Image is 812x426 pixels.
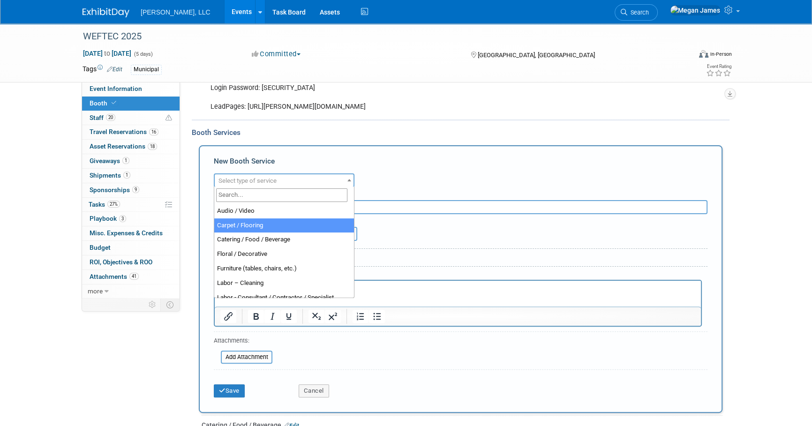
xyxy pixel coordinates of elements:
div: WEFTEC 2025 [80,28,677,45]
button: Bullet list [369,310,385,323]
span: Shipments [90,172,130,179]
img: Megan James [670,5,721,15]
a: Giveaways1 [82,154,180,168]
a: Travel Reservations16 [82,125,180,139]
td: Toggle Event Tabs [161,299,180,311]
iframe: Rich Text Area [215,281,701,306]
img: ExhibitDay [83,8,129,17]
div: Event Rating [706,64,731,69]
span: [PERSON_NAME], LLC [141,8,211,16]
span: 18 [148,143,157,150]
div: Booth Services [192,127,729,138]
a: Tasks27% [82,198,180,212]
a: Sponsorships9 [82,183,180,197]
li: Catering / Food / Beverage [214,232,354,247]
span: Giveaways [90,157,129,164]
span: [GEOGRAPHIC_DATA], [GEOGRAPHIC_DATA] [477,52,594,59]
span: Event Information [90,85,142,92]
a: Attachments41 [82,270,180,284]
span: more [88,287,103,295]
span: Select type of service [218,177,277,184]
span: Attachments [90,273,139,280]
span: Misc. Expenses & Credits [90,229,163,237]
span: 3 [119,215,126,222]
li: Carpet / Flooring [214,218,354,233]
button: Insert/edit link [220,310,236,323]
span: 9 [132,186,139,193]
button: Subscript [308,310,324,323]
span: Tasks [89,201,120,208]
a: more [82,284,180,299]
span: 20 [106,114,115,121]
button: Numbered list [353,310,368,323]
span: Sponsorships [90,186,139,194]
span: (5 days) [133,51,153,57]
div: Event Format [635,49,732,63]
a: ROI, Objectives & ROO [82,255,180,269]
li: Floral / Decorative [214,247,354,262]
button: Cancel [299,384,329,397]
a: Shipments1 [82,169,180,183]
div: New Booth Service [214,156,707,171]
li: Audio / Video [214,204,354,218]
div: Municipal [131,65,162,75]
input: Search... [216,188,347,202]
i: Booth reservation complete [112,100,116,105]
li: Furniture (tables, chairs, etc.) [214,262,354,276]
a: Staff20 [82,111,180,125]
td: Personalize Event Tab Strip [144,299,161,311]
a: Budget [82,241,180,255]
span: Staff [90,114,115,121]
a: Misc. Expenses & Credits [82,226,180,240]
img: Format-Inperson.png [699,50,708,58]
li: Labor – Cleaning [214,276,354,291]
button: Italic [264,310,280,323]
a: Search [615,4,658,21]
span: 16 [149,128,158,135]
span: Budget [90,244,111,251]
button: Save [214,384,245,397]
span: 1 [123,172,130,179]
span: 41 [129,273,139,280]
span: Booth [90,99,118,107]
span: 1 [122,157,129,164]
button: Underline [281,310,297,323]
td: Tags [83,64,122,75]
a: Event Information [82,82,180,96]
div: Ideally by [299,214,665,227]
span: to [103,50,112,57]
li: Labor - Consultant / Contractor / Specialist [214,291,354,305]
span: Travel Reservations [90,128,158,135]
span: ROI, Objectives & ROO [90,258,152,266]
div: Attachments: [214,336,272,347]
span: Playbook [90,215,126,222]
span: Search [627,9,649,16]
span: Potential Scheduling Conflict -- at least one attendee is tagged in another overlapping event. [165,114,172,122]
button: Superscript [325,310,341,323]
span: [DATE] [DATE] [83,49,132,58]
button: Bold [248,310,264,323]
span: 27% [107,201,120,208]
span: Asset Reservations [90,142,157,150]
a: Booth [82,97,180,111]
a: Playbook3 [82,212,180,226]
div: Description (optional) [214,187,707,200]
a: Edit [107,66,122,73]
a: Asset Reservations18 [82,140,180,154]
div: In-Person [710,51,732,58]
button: Committed [248,49,304,59]
div: Reservation Notes/Details: [214,270,702,280]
